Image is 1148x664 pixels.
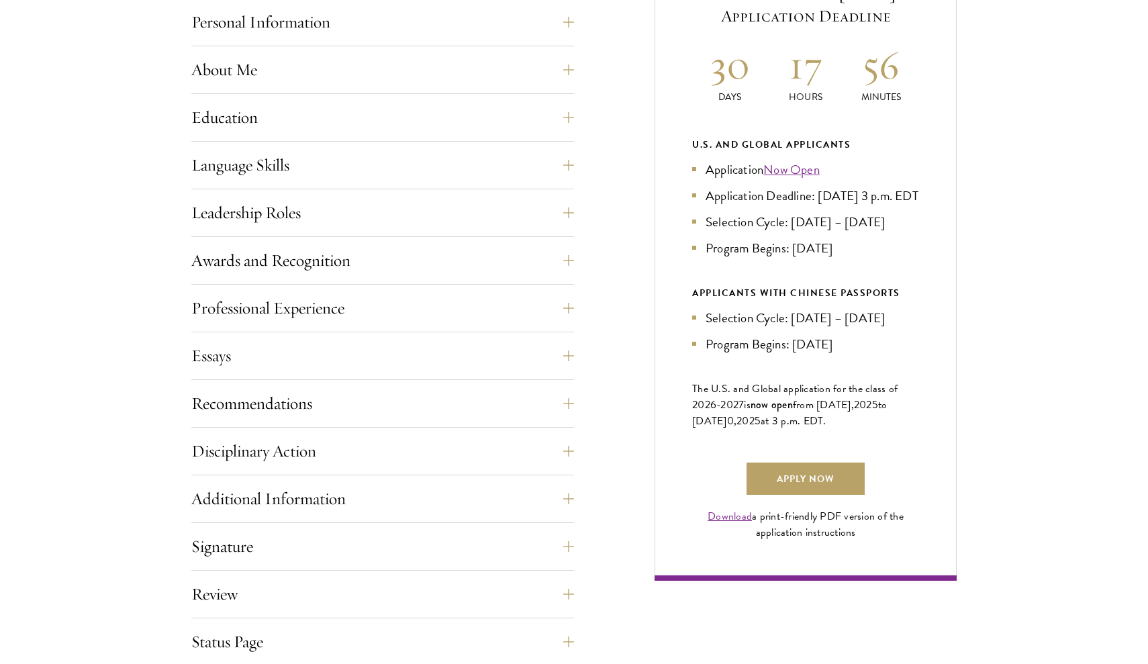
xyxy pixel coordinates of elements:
div: U.S. and Global Applicants [692,136,919,153]
div: APPLICANTS WITH CHINESE PASSPORTS [692,285,919,301]
span: 202 [854,397,872,413]
a: Apply Now [747,463,865,495]
span: to [DATE] [692,397,887,429]
li: Application Deadline: [DATE] 3 p.m. EDT [692,186,919,205]
span: 5 [755,413,761,429]
span: is [744,397,751,413]
button: Review [191,578,574,610]
li: Program Begins: [DATE] [692,334,919,354]
span: , [734,413,736,429]
span: 0 [727,413,734,429]
button: Language Skills [191,149,574,181]
button: Signature [191,530,574,563]
button: Disciplinary Action [191,435,574,467]
button: Essays [191,340,574,372]
span: 202 [736,413,755,429]
h2: 17 [768,40,844,90]
button: About Me [191,54,574,86]
a: Now Open [763,160,820,179]
p: Days [692,90,768,104]
button: Education [191,101,574,134]
button: Leadership Roles [191,197,574,229]
p: Hours [768,90,844,104]
h2: 30 [692,40,768,90]
a: Download [708,508,752,524]
span: 5 [872,397,878,413]
button: Awards and Recognition [191,244,574,277]
li: Application [692,160,919,179]
li: Selection Cycle: [DATE] – [DATE] [692,308,919,328]
button: Additional Information [191,483,574,515]
div: a print-friendly PDF version of the application instructions [692,508,919,540]
h2: 56 [843,40,919,90]
li: Program Begins: [DATE] [692,238,919,258]
li: Selection Cycle: [DATE] – [DATE] [692,212,919,232]
span: 7 [738,397,744,413]
button: Status Page [191,626,574,658]
span: 6 [710,397,716,413]
span: -202 [716,397,738,413]
p: Minutes [843,90,919,104]
span: now open [751,397,793,412]
span: at 3 p.m. EDT. [761,413,826,429]
button: Personal Information [191,6,574,38]
span: from [DATE], [793,397,854,413]
button: Professional Experience [191,292,574,324]
button: Recommendations [191,387,574,420]
span: The U.S. and Global application for the class of 202 [692,381,898,413]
